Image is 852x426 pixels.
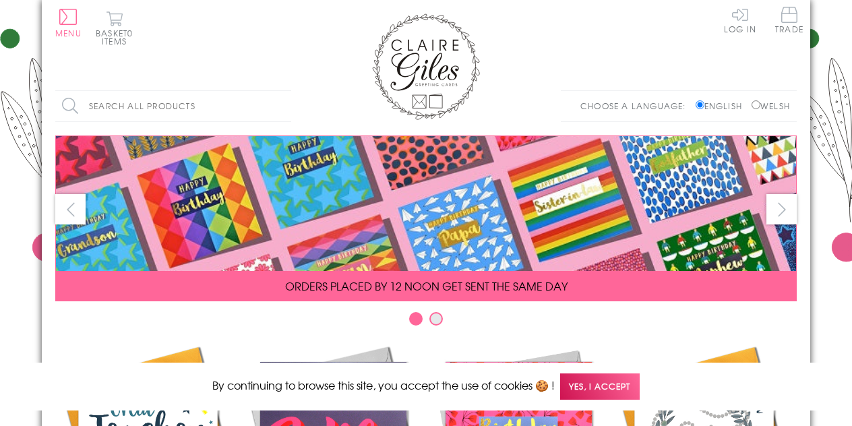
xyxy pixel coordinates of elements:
label: Welsh [752,100,790,112]
span: Yes, I accept [560,373,640,400]
label: English [696,100,749,112]
div: Carousel Pagination [55,311,797,332]
span: Trade [775,7,803,33]
p: Choose a language: [580,100,693,112]
button: Menu [55,9,82,37]
input: Search [278,91,291,121]
button: Carousel Page 1 (Current Slide) [409,312,423,326]
input: English [696,100,704,109]
button: Carousel Page 2 [429,312,443,326]
span: 0 items [102,27,133,47]
button: Basket0 items [96,11,133,45]
input: Search all products [55,91,291,121]
span: Menu [55,27,82,39]
a: Log In [724,7,756,33]
img: Claire Giles Greetings Cards [372,13,480,120]
a: Trade [775,7,803,36]
button: next [766,194,797,224]
span: ORDERS PLACED BY 12 NOON GET SENT THE SAME DAY [285,278,568,294]
input: Welsh [752,100,760,109]
button: prev [55,194,86,224]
